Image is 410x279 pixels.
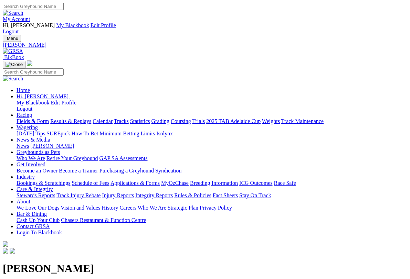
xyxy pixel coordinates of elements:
[102,192,134,198] a: Injury Reports
[17,106,32,112] a: Logout
[17,93,69,99] span: Hi, [PERSON_NAME]
[262,118,280,124] a: Weights
[200,205,232,211] a: Privacy Policy
[17,124,38,130] a: Wagering
[3,68,64,76] input: Search
[17,149,60,155] a: Greyhounds as Pets
[17,137,50,143] a: News & Media
[17,174,35,180] a: Industry
[190,180,238,186] a: Breeding Information
[102,205,118,211] a: History
[17,93,70,99] a: Hi, [PERSON_NAME]
[17,168,57,174] a: Become an Owner
[51,100,76,105] a: Edit Profile
[3,10,23,16] img: Search
[17,168,407,174] div: Get Involved
[168,205,198,211] a: Strategic Plan
[17,217,407,223] div: Bar & Dining
[61,217,146,223] a: Chasers Restaurant & Function Centre
[17,100,50,105] a: My Blackbook
[151,118,169,124] a: Grading
[17,143,29,149] a: News
[281,118,324,124] a: Track Maintenance
[17,180,407,186] div: Industry
[46,155,98,161] a: Retire Your Greyhound
[3,61,25,68] button: Toggle navigation
[17,131,45,136] a: [DATE] Tips
[135,192,173,198] a: Integrity Reports
[213,192,238,198] a: Fact Sheets
[274,180,296,186] a: Race Safe
[27,60,32,66] img: logo-grsa-white.png
[17,118,407,124] div: Racing
[59,168,98,174] a: Become a Trainer
[114,118,129,124] a: Tracks
[17,143,407,149] div: News & Media
[206,118,261,124] a: 2025 TAB Adelaide Cup
[46,131,70,136] a: SUREpick
[17,205,407,211] div: About
[3,22,407,35] div: My Account
[3,42,407,48] a: [PERSON_NAME]
[17,205,59,211] a: We Love Our Dogs
[17,180,70,186] a: Bookings & Scratchings
[4,54,24,60] span: BlkBook
[155,168,181,174] a: Syndication
[17,217,60,223] a: Cash Up Your Club
[17,211,47,217] a: Bar & Dining
[3,76,23,82] img: Search
[174,192,211,198] a: Rules & Policies
[17,155,407,161] div: Greyhounds as Pets
[30,143,74,149] a: [PERSON_NAME]
[99,155,148,161] a: GAP SA Assessments
[239,180,272,186] a: ICG Outcomes
[156,131,173,136] a: Isolynx
[171,118,191,124] a: Coursing
[239,192,271,198] a: Stay On Track
[7,36,18,41] span: Menu
[138,205,166,211] a: Who We Are
[17,192,407,199] div: Care & Integrity
[99,131,155,136] a: Minimum Betting Limits
[17,100,407,112] div: Hi, [PERSON_NAME]
[111,180,160,186] a: Applications & Forms
[56,192,101,198] a: Track Injury Rebate
[17,223,50,229] a: Contact GRSA
[17,112,32,118] a: Racing
[50,118,91,124] a: Results & Replays
[61,205,100,211] a: Vision and Values
[3,35,21,42] button: Toggle navigation
[17,186,53,192] a: Care & Integrity
[192,118,205,124] a: Trials
[3,262,407,275] h1: [PERSON_NAME]
[17,161,45,167] a: Get Involved
[3,22,55,28] span: Hi, [PERSON_NAME]
[72,180,109,186] a: Schedule of Fees
[130,118,150,124] a: Statistics
[99,168,154,174] a: Purchasing a Greyhound
[6,62,23,67] img: Close
[3,16,30,22] a: My Account
[91,22,116,28] a: Edit Profile
[72,131,98,136] a: How To Bet
[3,29,19,34] a: Logout
[17,192,55,198] a: Stewards Reports
[93,118,113,124] a: Calendar
[10,248,15,254] img: twitter.svg
[3,48,23,54] img: GRSA
[3,3,64,10] input: Search
[3,54,24,60] a: BlkBook
[17,230,62,235] a: Login To Blackbook
[17,131,407,137] div: Wagering
[161,180,189,186] a: MyOzChase
[3,241,8,247] img: logo-grsa-white.png
[17,199,30,204] a: About
[17,87,30,93] a: Home
[17,155,45,161] a: Who We Are
[119,205,136,211] a: Careers
[17,118,49,124] a: Fields & Form
[3,248,8,254] img: facebook.svg
[56,22,89,28] a: My Blackbook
